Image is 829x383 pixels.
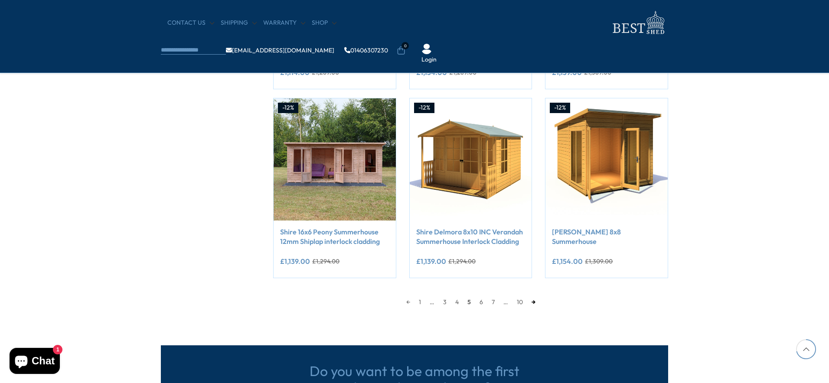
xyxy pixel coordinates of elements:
[439,295,451,308] a: 3
[278,103,298,113] div: -12%
[312,19,336,27] a: Shop
[487,295,499,308] a: 7
[226,47,334,53] a: [EMAIL_ADDRESS][DOMAIN_NAME]
[448,258,476,264] del: £1,294.00
[451,295,463,308] a: 4
[552,258,583,265] ins: £1,154.00
[397,46,405,55] a: 0
[280,69,310,76] ins: £1,114.00
[414,103,434,113] div: -12%
[545,98,668,221] img: Shire Lela 8x8 Summerhouse - Best Shed
[512,295,527,308] a: 10
[344,47,388,53] a: 01406307230
[463,295,475,308] span: 5
[416,69,447,76] ins: £1,134.00
[552,69,582,76] ins: £1,139.00
[402,295,414,308] a: ←
[585,258,613,264] del: £1,309.00
[280,258,310,265] ins: £1,139.00
[527,295,540,308] a: →
[401,42,409,49] span: 0
[312,69,339,75] del: £1,269.00
[221,19,257,27] a: Shipping
[167,19,214,27] a: CONTACT US
[416,258,446,265] ins: £1,139.00
[410,98,532,221] img: Shire Delmora 8x10 INC Verandah Summerhouse Interlock Cladding - Best Shed
[449,69,477,75] del: £1,289.00
[263,19,305,27] a: Warranty
[552,227,661,247] a: [PERSON_NAME] 8x8 Summerhouse
[280,227,389,247] a: Shire 16x6 Peony Summerhouse 12mm Shiplap interlock cladding
[414,295,425,308] a: 1
[7,348,62,376] inbox-online-store-chat: Shopify online store chat
[312,258,339,264] del: £1,294.00
[421,55,437,64] a: Login
[421,44,432,54] img: User Icon
[550,103,570,113] div: -12%
[475,295,487,308] a: 6
[499,295,512,308] span: …
[607,9,668,37] img: logo
[425,295,439,308] span: …
[416,227,525,247] a: Shire Delmora 8x10 INC Verandah Summerhouse Interlock Cladding
[584,69,611,75] del: £1,369.00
